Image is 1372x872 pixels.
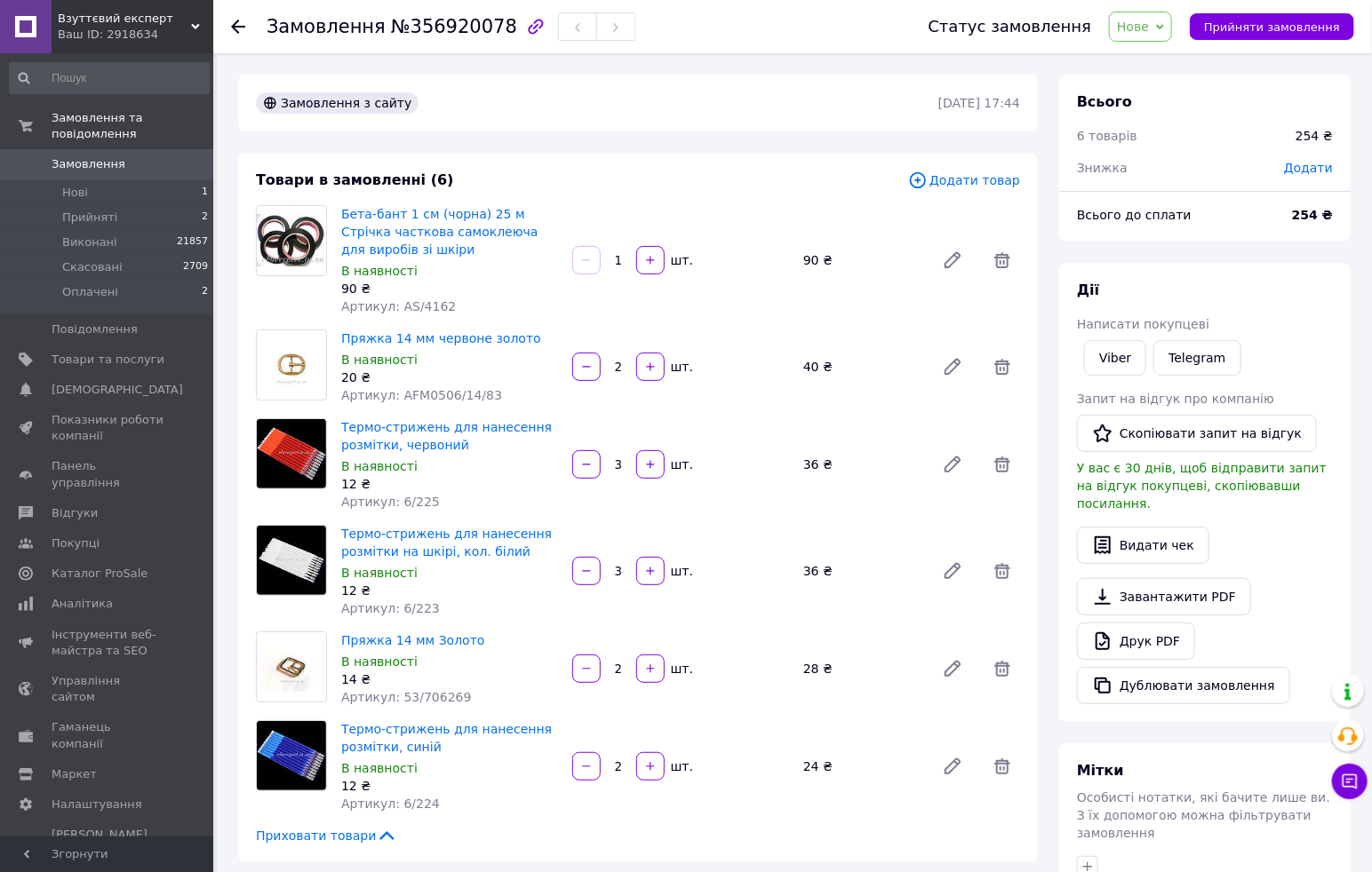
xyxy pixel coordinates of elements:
span: Видалити [985,447,1020,482]
span: №356920078 [391,16,517,37]
a: Термо-стрижень для нанесення розмітки, червоний [341,420,552,452]
a: Друк PDF [1077,622,1195,660]
a: Редагувати [935,651,970,686]
div: шт. [666,757,695,775]
span: Видалити [985,651,1020,686]
div: 14 ₴ [341,670,558,688]
span: Запит на відгук про компанію [1077,392,1274,406]
a: Термо-стрижень для нанесення розмітки на шкірі, кол. білий [341,527,552,559]
span: Замовлення [52,156,125,172]
img: Термо-стрижень для нанесення розмітки, синій [257,721,326,790]
button: Чат з покупцем [1332,764,1368,799]
span: 2 [202,284,208,300]
span: Покупці [52,535,100,551]
span: Приховати товари [256,827,397,844]
span: 21857 [177,234,208,250]
span: Налаштування [52,797,142,813]
div: 12 ₴ [341,777,558,795]
a: Viber [1084,340,1146,376]
span: Мітки [1077,762,1124,779]
span: Інструменти веб-майстра та SEO [52,627,164,659]
a: Редагувати [935,553,970,589]
span: Оплачені [62,284,118,300]
button: Прийняти замовлення [1190,13,1354,40]
span: Прийняті [62,210,117,226]
span: [DEMOGRAPHIC_DATA] [52,382,183,398]
span: Знижка [1077,161,1128,175]
span: Аналітика [52,596,113,612]
div: 90 ₴ [796,248,928,273]
div: 36 ₴ [796,452,928,477]
span: Показники роботи компанії [52,412,164,444]
div: 28 ₴ [796,656,928,681]
a: Редагувати [935,749,970,784]
span: Додати [1284,161,1333,175]
div: шт. [666,456,695,473]
div: Статус замовлення [929,18,1092,36]
span: Прийняти замовлення [1204,20,1340,34]
span: 2709 [183,259,208,275]
span: Управління сайтом [52,673,164,705]
input: Пошук [9,62,210,94]
span: Видалити [985,749,1020,784]
span: Всього [1077,93,1132,110]
span: Скасовані [62,259,123,275]
span: Виконані [62,234,117,250]
time: [DATE] 17:44 [938,96,1020,110]
a: Бета-бант 1 см (чорна) 25 м Стрічка часткова самоклеюча для виробів зі шкіри [341,207,538,257]
span: Додати товар [908,170,1020,190]
span: Всього до сплати [1077,208,1192,222]
a: Telegram [1153,340,1240,376]
span: Панель управління [52,458,164,490]
a: Пряжка 14 мм Золото [341,633,485,647]
button: Скопіювати запит на відгук [1077,415,1317,452]
span: Товари та послуги [52,352,164,368]
span: Товари в замовленні (6) [256,171,454,188]
a: Пряжка 14 мм червоне золото [341,331,541,345]
a: Редагувати [935,447,970,482]
span: 1 [202,185,208,201]
span: Гаманець компанії [52,719,164,751]
b: 254 ₴ [1292,208,1333,222]
span: Нові [62,185,88,201]
div: 12 ₴ [341,475,558,493]
span: Замовлення [267,16,386,37]
button: Видати чек [1077,527,1209,564]
span: Відгуки [52,505,98,521]
div: Замовлення з сайту [256,92,419,114]
div: 12 ₴ [341,582,558,599]
div: 20 ₴ [341,369,558,386]
a: Редагувати [935,349,970,384]
span: Маркет [52,766,97,782]
div: 24 ₴ [796,754,928,779]
div: Ваш ID: 2918634 [58,27,213,43]
div: 36 ₴ [796,559,928,583]
a: Завантажити PDF [1077,578,1251,615]
span: Артикул: 53/706269 [341,690,472,704]
div: 90 ₴ [341,280,558,297]
button: Дублювати замовлення [1077,667,1290,704]
div: Повернутися назад [231,18,245,36]
span: В наявності [341,654,418,669]
div: 254 ₴ [1296,127,1333,145]
img: Пряжка 14 мм Золото [257,642,326,692]
span: Каталог ProSale [52,566,148,582]
span: У вас є 30 днів, щоб відправити запит на відгук покупцеві, скопіювавши посилання. [1077,461,1327,511]
span: Особисті нотатки, які бачите лише ви. З їх допомогою можна фільтрувати замовлення [1077,790,1330,840]
span: Видалити [985,349,1020,384]
span: Дії [1077,281,1099,298]
img: Термо-стрижень для нанесення розмітки, червоний [257,419,326,488]
div: шт. [666,562,695,580]
div: шт. [666,660,695,678]
a: Термо-стрижень для нанесення розмітки, синій [341,722,552,754]
span: 2 [202,210,208,226]
span: Взуттєвий експерт [58,11,191,27]
img: Пряжка 14 мм червоне золото [262,330,321,400]
div: 40 ₴ [796,354,928,379]
span: Артикул: AS/4162 [341,299,456,313]
span: Нове [1117,20,1149,34]
span: Замовлення та повідомлення [52,110,213,142]
span: В наявності [341,264,418,278]
span: В наявності [341,353,418,367]
span: Артикул: 6/225 [341,495,440,509]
